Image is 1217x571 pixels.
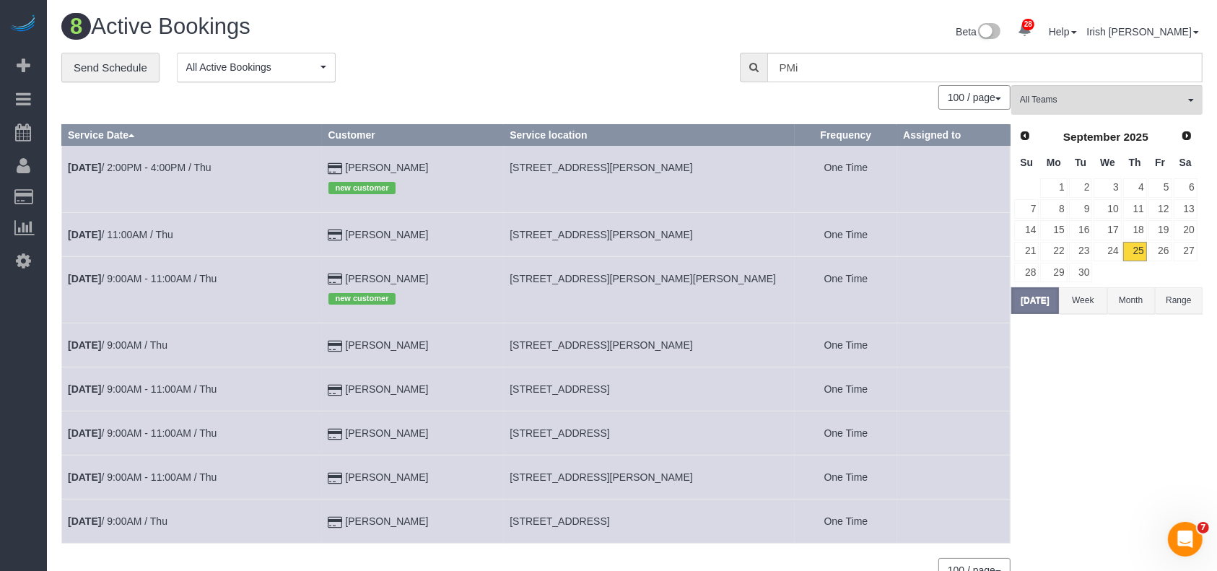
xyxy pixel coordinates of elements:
th: Frequency [795,125,897,146]
span: 2025 [1124,131,1148,143]
span: Saturday [1179,157,1192,168]
a: 12 [1148,199,1172,219]
a: 6 [1174,178,1198,198]
a: 2 [1069,178,1093,198]
span: new customer [328,182,396,193]
i: Credit Card Payment [328,385,343,396]
span: [STREET_ADDRESS][PERSON_NAME][PERSON_NAME] [510,273,776,284]
a: Beta [956,26,1000,38]
a: 21 [1014,242,1039,261]
b: [DATE] [68,471,101,483]
td: Frequency [795,456,897,500]
td: Service location [504,323,795,367]
span: Sunday [1020,157,1033,168]
span: [STREET_ADDRESS] [510,515,609,527]
a: 18 [1123,220,1147,240]
td: Frequency [795,500,897,544]
td: Customer [322,212,504,256]
td: Schedule date [62,256,323,323]
a: [PERSON_NAME] [345,339,428,351]
ol: All Teams [1011,85,1203,108]
span: 28 [1022,19,1034,30]
i: Credit Card Payment [328,430,343,440]
a: 28 [1011,14,1039,46]
i: Credit Card Payment [328,474,343,484]
td: Schedule date [62,500,323,544]
span: [STREET_ADDRESS][PERSON_NAME] [510,471,693,483]
span: Friday [1155,157,1165,168]
a: 4 [1123,178,1147,198]
td: Schedule date [62,146,323,212]
a: Irish [PERSON_NAME] [1087,26,1199,38]
a: 28 [1014,263,1039,282]
span: [STREET_ADDRESS] [510,427,609,439]
span: Tuesday [1075,157,1086,168]
img: New interface [977,23,1000,42]
a: 30 [1069,263,1093,282]
span: Monday [1047,157,1061,168]
button: All Teams [1011,85,1203,115]
a: [DATE]/ 9:00AM - 11:00AM / Thu [68,383,217,395]
a: [DATE]/ 11:00AM / Thu [68,229,173,240]
td: Assigned to [897,212,1011,256]
th: Service location [504,125,795,146]
span: 8 [61,13,91,40]
button: Month [1107,287,1155,314]
td: Customer [322,456,504,500]
a: [DATE]/ 9:00AM - 11:00AM / Thu [68,273,217,284]
button: Range [1155,287,1203,314]
a: [PERSON_NAME] [345,427,428,439]
td: Frequency [795,256,897,323]
i: Credit Card Payment [328,341,343,352]
td: Customer [322,411,504,456]
i: Credit Card Payment [328,230,343,240]
td: Assigned to [897,146,1011,212]
a: [PERSON_NAME] [345,383,428,395]
th: Customer [322,125,504,146]
a: 27 [1174,242,1198,261]
a: 24 [1094,242,1121,261]
b: [DATE] [68,162,101,173]
a: 17 [1094,220,1121,240]
span: [STREET_ADDRESS][PERSON_NAME] [510,339,693,351]
button: [DATE] [1011,287,1059,314]
a: Next [1177,126,1197,147]
h1: Active Bookings [61,14,621,39]
a: 19 [1148,220,1172,240]
td: Frequency [795,146,897,212]
a: [DATE]/ 9:00AM - 11:00AM / Thu [68,471,217,483]
td: Customer [322,146,504,212]
td: Customer [322,256,504,323]
a: [PERSON_NAME] [345,162,428,173]
a: 13 [1174,199,1198,219]
span: new customer [328,293,396,305]
td: Schedule date [62,411,323,456]
b: [DATE] [68,273,101,284]
td: Assigned to [897,456,1011,500]
nav: Pagination navigation [939,85,1011,110]
a: 14 [1014,220,1039,240]
i: Credit Card Payment [328,274,343,284]
td: Service location [504,367,795,411]
b: [DATE] [68,229,101,240]
a: [DATE]/ 2:00PM - 4:00PM / Thu [68,162,211,173]
a: [PERSON_NAME] [345,229,428,240]
a: 10 [1094,199,1121,219]
td: Assigned to [897,500,1011,544]
td: Assigned to [897,323,1011,367]
a: Help [1049,26,1077,38]
td: Assigned to [897,367,1011,411]
td: Frequency [795,411,897,456]
a: [PERSON_NAME] [345,471,428,483]
span: All Active Bookings [186,60,317,74]
a: 5 [1148,178,1172,198]
button: All Active Bookings [177,53,336,82]
td: Service location [504,411,795,456]
td: Schedule date [62,367,323,411]
a: 26 [1148,242,1172,261]
a: 8 [1040,199,1067,219]
td: Schedule date [62,212,323,256]
td: Customer [322,367,504,411]
th: Service Date [62,125,323,146]
td: Service location [504,146,795,212]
